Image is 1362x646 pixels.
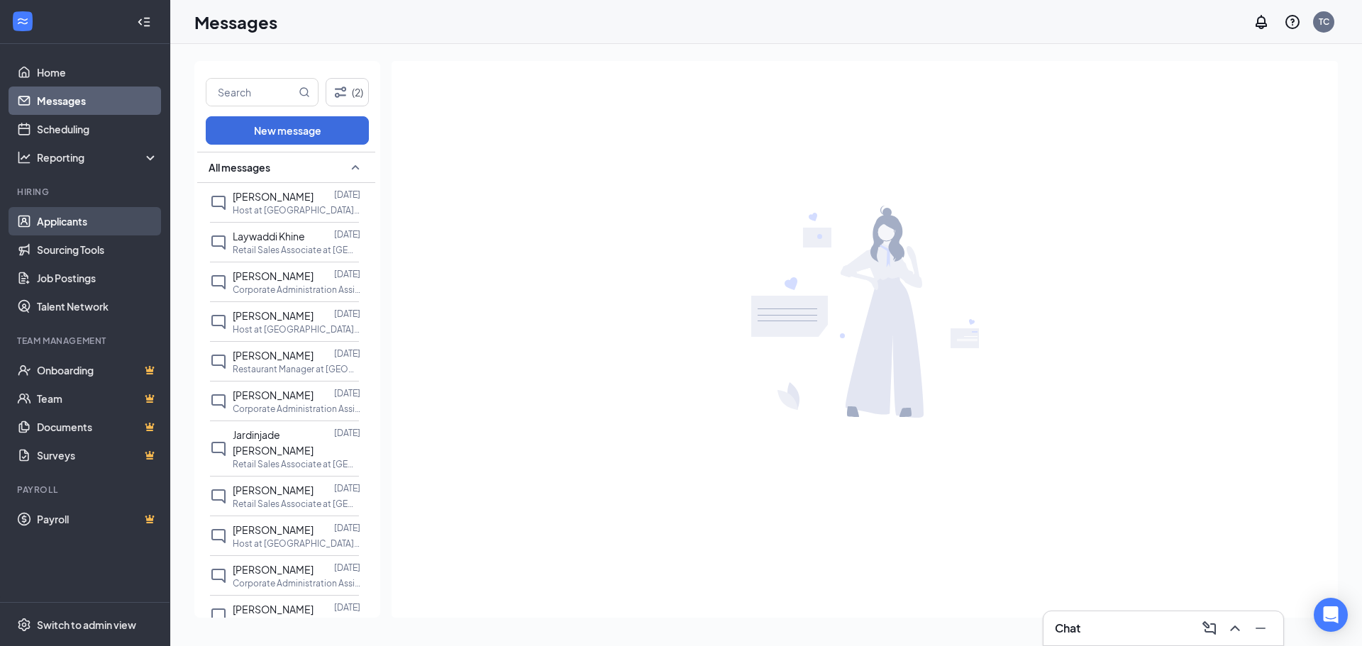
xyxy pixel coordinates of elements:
p: Host at [GEOGRAPHIC_DATA] Live Marketplace [233,204,360,216]
span: [PERSON_NAME] [233,563,314,576]
div: Switch to admin view [37,618,136,632]
svg: Minimize [1252,620,1269,637]
p: Corporate Administration Assistant at [GEOGRAPHIC_DATA] Live Marketplace [233,403,360,415]
span: [PERSON_NAME] [233,484,314,496]
svg: ChevronUp [1227,620,1244,637]
svg: MagnifyingGlass [299,87,310,98]
input: Search [206,79,296,106]
svg: ChatInactive [210,488,227,505]
p: Host at [GEOGRAPHIC_DATA] Live Marketplace [233,617,360,629]
div: Payroll [17,484,155,496]
span: [PERSON_NAME] [233,349,314,362]
svg: Notifications [1253,13,1270,30]
p: [DATE] [334,601,360,613]
svg: Analysis [17,150,31,165]
a: PayrollCrown [37,505,158,533]
span: [PERSON_NAME] [233,603,314,616]
svg: ChatInactive [210,194,227,211]
p: [DATE] [334,522,360,534]
p: [DATE] [334,268,360,280]
p: Retail Sales Associate at [GEOGRAPHIC_DATA] Live Retail [233,458,360,470]
a: Applicants [37,207,158,235]
p: [DATE] [334,189,360,201]
svg: WorkstreamLogo [16,14,30,28]
a: DocumentsCrown [37,413,158,441]
p: [DATE] [334,387,360,399]
a: Messages [37,87,158,115]
svg: ChatInactive [210,234,227,251]
p: [DATE] [334,228,360,240]
svg: Collapse [137,15,151,29]
svg: ChatInactive [210,393,227,410]
svg: ChatInactive [210,567,227,584]
div: TC [1319,16,1329,28]
svg: ChatInactive [210,528,227,545]
h1: Messages [194,10,277,34]
span: Jardinjade [PERSON_NAME] [233,428,314,457]
svg: ChatInactive [210,440,227,457]
span: All messages [209,160,270,174]
span: [PERSON_NAME] [233,309,314,322]
div: Reporting [37,150,159,165]
a: Scheduling [37,115,158,143]
svg: ChatInactive [210,313,227,330]
div: Team Management [17,335,155,347]
p: [DATE] [334,308,360,320]
a: Job Postings [37,264,158,292]
button: Minimize [1249,617,1272,640]
p: Host at [GEOGRAPHIC_DATA] Live Marketplace [233,323,360,335]
p: Host at [GEOGRAPHIC_DATA] Live Marketplace [233,538,360,550]
svg: ComposeMessage [1201,620,1218,637]
p: Corporate Administration Assistant at [GEOGRAPHIC_DATA] Live Marketplace [233,284,360,296]
p: [DATE] [334,427,360,439]
p: Retail Sales Associate at [GEOGRAPHIC_DATA] Live Retail [233,498,360,510]
span: [PERSON_NAME] [233,269,314,282]
svg: ChatInactive [210,274,227,291]
span: [PERSON_NAME] [233,389,314,401]
button: ComposeMessage [1198,617,1221,640]
svg: Settings [17,618,31,632]
p: Corporate Administration Assistant at [GEOGRAPHIC_DATA] Live Marketplace [233,577,360,589]
p: [DATE] [334,347,360,360]
button: Filter (2) [326,78,369,106]
p: Retail Sales Associate at [GEOGRAPHIC_DATA] Live Retail [233,244,360,256]
a: OnboardingCrown [37,356,158,384]
p: Restaurant Manager at [GEOGRAPHIC_DATA] Live Marketplace [233,363,360,375]
svg: SmallChevronUp [347,159,364,176]
svg: ChatInactive [210,353,227,370]
a: Home [37,58,158,87]
svg: Filter [332,84,349,101]
span: Laywaddi Khine [233,230,305,243]
div: Hiring [17,186,155,198]
span: [PERSON_NAME] [233,523,314,536]
a: Sourcing Tools [37,235,158,264]
button: ChevronUp [1224,617,1246,640]
h3: Chat [1055,620,1080,636]
a: SurveysCrown [37,441,158,469]
a: TeamCrown [37,384,158,413]
a: Talent Network [37,292,158,321]
div: Open Intercom Messenger [1314,598,1348,632]
span: [PERSON_NAME] [233,190,314,203]
svg: QuestionInfo [1284,13,1301,30]
p: [DATE] [334,562,360,574]
p: [DATE] [334,482,360,494]
svg: ChatInactive [210,607,227,624]
button: New message [206,116,369,145]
